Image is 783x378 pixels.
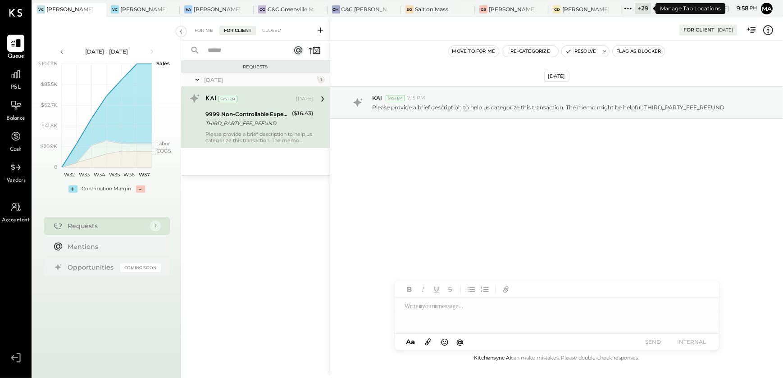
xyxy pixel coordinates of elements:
[205,119,289,128] div: THIRD_PARTY_FEE_REFUND
[79,171,90,178] text: W33
[372,103,724,111] p: Please provide a brief description to help us categorize this transaction. The memo might be help...
[120,263,161,272] div: Coming Soon
[431,283,442,295] button: Underline
[205,131,313,144] div: Please provide a brief description to help us categorize this transaction. The memo might be help...
[68,48,145,55] div: [DATE] - [DATE]
[404,283,415,295] button: Bold
[10,146,22,154] span: Cash
[0,35,31,61] a: Queue
[138,171,150,178] text: W37
[68,242,156,251] div: Mentions
[479,5,487,13] div: GB
[54,164,57,170] text: 0
[0,128,31,154] a: Cash
[407,94,425,102] span: 7:15 PM
[489,5,535,13] div: [PERSON_NAME] Back Bay
[38,60,57,67] text: $104.4K
[553,5,561,13] div: GD
[544,71,569,82] div: [DATE]
[205,94,216,103] div: KAI
[635,3,651,14] div: + 29
[635,336,671,348] button: SEND
[500,283,512,295] button: Add URL
[41,102,57,108] text: $62.7K
[2,216,30,225] span: Accountant
[718,27,733,33] div: [DATE]
[37,5,45,13] div: VC
[68,263,116,272] div: Opportunities
[6,177,26,185] span: Vendors
[562,5,609,13] div: [PERSON_NAME] Downtown
[479,283,491,295] button: Ordered List
[454,336,466,347] button: @
[11,84,21,92] span: P&L
[674,336,710,348] button: INTERNAL
[405,5,414,13] div: So
[156,148,171,154] text: COGS
[111,5,119,13] div: VC
[150,220,161,231] div: 1
[0,66,31,92] a: P&L
[332,5,340,13] div: CM
[465,283,477,295] button: Unordered List
[0,159,31,185] a: Vendors
[318,76,325,83] div: 1
[218,96,237,102] div: System
[204,76,315,84] div: [DATE]
[41,122,57,129] text: $41.8K
[8,53,24,61] span: Queue
[186,64,325,70] div: Requests
[417,283,429,295] button: Italic
[0,198,31,225] a: Accountant
[156,140,170,147] text: Labor
[136,185,145,193] div: -
[64,171,74,178] text: W32
[411,337,415,346] span: a
[404,337,418,347] button: Aa
[68,185,77,193] div: +
[656,3,725,14] div: Manage Tab Locations
[444,283,456,295] button: Strikethrough
[41,143,57,149] text: $20.9K
[449,46,499,57] button: Move to for me
[194,5,240,13] div: [PERSON_NAME]'s Atlanta
[292,109,313,118] div: ($16.43)
[219,26,256,35] div: For Client
[120,5,167,13] div: [PERSON_NAME] Confections - [GEOGRAPHIC_DATA]
[0,97,31,123] a: Balance
[258,5,266,13] div: CG
[68,221,146,230] div: Requests
[415,5,448,13] div: Salt on Mass
[372,94,382,102] span: KAI
[123,171,135,178] text: W36
[386,95,405,101] div: System
[683,27,715,34] div: For Client
[268,5,314,13] div: C&C Greenville Main, LLC
[93,171,105,178] text: W34
[156,60,170,67] text: Sales
[46,5,93,13] div: [PERSON_NAME] Confections - [GEOGRAPHIC_DATA]
[760,1,774,16] button: Ma
[205,110,289,119] div: 9999 Non-Controllable Expenses:Other Income and Expenses:To Be Classified
[258,26,286,35] div: Closed
[184,5,192,13] div: HA
[82,185,132,193] div: Contribution Margin
[456,337,464,346] span: @
[562,46,600,57] button: Resolve
[6,115,25,123] span: Balance
[190,26,218,35] div: For Me
[109,171,119,178] text: W35
[341,5,388,13] div: C&C [PERSON_NAME] LLC
[613,46,665,57] button: Flag as Blocker
[502,46,558,57] button: Re-Categorize
[41,81,57,87] text: $83.5K
[296,95,313,103] div: [DATE]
